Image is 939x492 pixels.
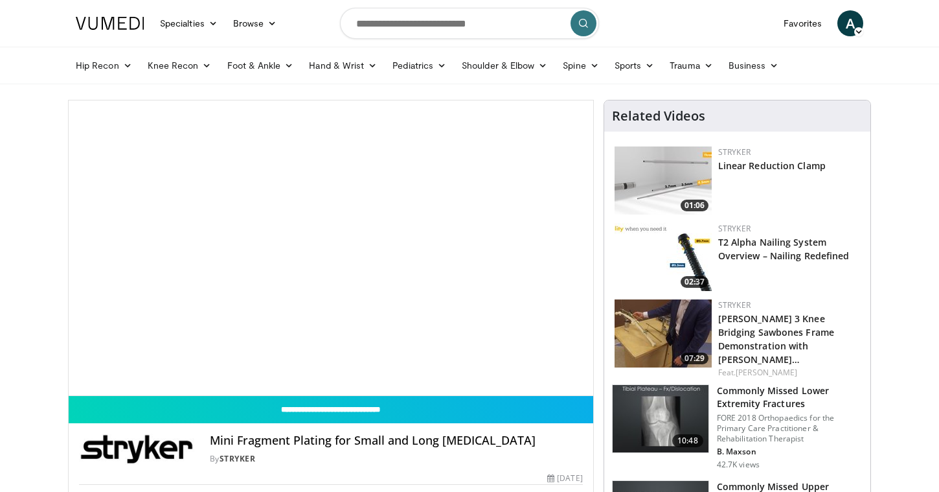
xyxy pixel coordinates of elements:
a: Trauma [662,53,721,78]
a: Stryker [718,223,751,234]
a: Pediatrics [385,53,454,78]
span: 07:29 [681,353,708,364]
a: Favorites [776,10,830,36]
a: [PERSON_NAME] [736,367,797,378]
img: 76b63d3c-fee4-45c8-83d0-53fa4409adde.150x105_q85_crop-smart_upscale.jpg [615,146,712,215]
div: [DATE] [547,473,582,484]
a: Stryker [220,453,256,464]
a: Linear Reduction Clamp [718,159,826,172]
span: 10:48 [672,434,703,447]
h3: Commonly Missed Lower Extremity Fractures [717,384,863,410]
a: A [837,10,863,36]
p: FORE 2018 Orthopaedics for the Primary Care Practitioner & Rehabilitation Therapist [717,413,863,444]
img: Stryker [79,434,194,465]
h4: Mini Fragment Plating for Small and Long [MEDICAL_DATA] [210,434,583,448]
a: 01:06 [615,146,712,215]
a: Stryker [718,299,751,310]
a: 02:37 [615,223,712,291]
a: Sports [607,53,662,78]
div: By [210,453,583,465]
a: [PERSON_NAME] 3 Knee Bridging Sawbones Frame Demonstration with [PERSON_NAME]… [718,312,834,366]
a: Spine [555,53,606,78]
h4: Related Videos [612,108,705,124]
img: 408067d5-47f4-40c8-8ba3-556ee257df65.150x105_q85_crop-smart_upscale.jpg [615,223,712,291]
p: B. Maxson [717,447,863,457]
a: 07:29 [615,299,712,368]
span: 01:06 [681,200,708,211]
a: Specialties [152,10,225,36]
a: T2 Alpha Nailing System Overview – Nailing Redefined [718,236,850,262]
a: Browse [225,10,285,36]
video-js: Video Player [69,100,593,396]
img: 4aa379b6-386c-4fb5-93ee-de5617843a87.150x105_q85_crop-smart_upscale.jpg [613,385,708,452]
p: 42.7K views [717,460,760,470]
span: 02:37 [681,276,708,288]
a: Hand & Wrist [301,53,385,78]
a: 10:48 Commonly Missed Lower Extremity Fractures FORE 2018 Orthopaedics for the Primary Care Pract... [612,384,863,470]
a: Stryker [718,146,751,158]
a: Knee Recon [140,53,220,78]
img: VuMedi Logo [76,17,144,30]
input: Search topics, interventions [340,8,599,39]
div: Feat. [718,367,860,379]
img: 75b15a3f-bd69-4d56-a773-1f94f33d198b.150x105_q85_crop-smart_upscale.jpg [615,299,712,368]
a: Shoulder & Elbow [454,53,555,78]
a: Business [721,53,787,78]
a: Hip Recon [68,53,140,78]
a: Foot & Ankle [220,53,302,78]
